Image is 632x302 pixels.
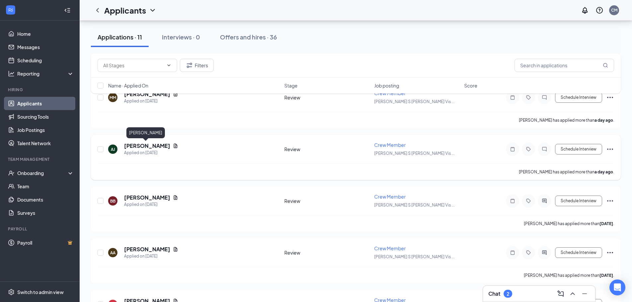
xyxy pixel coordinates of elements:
[284,146,370,152] div: Review
[524,221,614,226] p: [PERSON_NAME] has applied more than .
[581,6,589,14] svg: Notifications
[185,61,193,69] svg: Filter
[488,290,500,297] h3: Chat
[94,6,102,14] svg: ChevronLeft
[540,147,548,152] svg: ChatInactive
[555,144,602,154] button: Schedule Interview
[284,82,298,89] span: Stage
[173,195,178,200] svg: Document
[374,142,406,148] span: Crew Member
[110,198,115,204] div: BB
[567,288,578,299] button: ChevronUp
[124,150,178,156] div: Applied on [DATE]
[374,82,399,89] span: Job posting
[103,62,164,69] input: All Stages
[17,180,74,193] a: Team
[557,290,565,298] svg: ComposeMessage
[609,279,625,295] div: Open Intercom Messenger
[108,82,148,89] span: Name · Applied On
[374,194,406,200] span: Crew Member
[149,6,157,14] svg: ChevronDown
[17,193,74,206] a: Documents
[507,291,509,297] div: 2
[540,250,548,255] svg: ActiveChat
[17,40,74,54] a: Messages
[599,273,613,278] b: [DATE]
[162,33,200,41] div: Interviews · 0
[17,123,74,137] a: Job Postings
[515,59,614,72] input: Search in applications
[124,253,178,260] div: Applied on [DATE]
[509,147,517,152] svg: Note
[579,288,590,299] button: Minimize
[220,33,277,41] div: Offers and hires · 36
[540,198,548,204] svg: ActiveChat
[17,170,68,176] div: Onboarding
[17,206,74,219] a: Surveys
[180,59,214,72] button: Filter Filters
[555,288,566,299] button: ComposeMessage
[8,226,73,232] div: Payroll
[599,221,613,226] b: [DATE]
[17,27,74,40] a: Home
[374,203,455,208] span: [PERSON_NAME] S [PERSON_NAME] Vis ...
[374,245,406,251] span: Crew Member
[124,246,170,253] h5: [PERSON_NAME]
[8,70,15,77] svg: Analysis
[7,7,14,13] svg: WorkstreamLogo
[98,33,142,41] div: Applications · 11
[603,63,608,68] svg: MagnifyingGlass
[166,63,172,68] svg: ChevronDown
[126,127,165,138] div: [PERSON_NAME]
[17,236,74,249] a: PayrollCrown
[525,198,532,204] svg: Tag
[17,54,74,67] a: Scheduling
[509,250,517,255] svg: Note
[64,7,71,14] svg: Collapse
[581,290,589,298] svg: Minimize
[464,82,477,89] span: Score
[525,250,532,255] svg: Tag
[595,169,613,174] b: a day ago
[104,5,146,16] h1: Applicants
[555,247,602,258] button: Schedule Interview
[611,7,617,13] div: CM
[606,249,614,257] svg: Ellipses
[596,6,603,14] svg: QuestionInfo
[8,170,15,176] svg: UserCheck
[519,169,614,175] p: [PERSON_NAME] has applied more than .
[17,289,64,295] div: Switch to admin view
[8,289,15,295] svg: Settings
[17,97,74,110] a: Applicants
[111,147,115,152] div: AJ
[8,87,73,92] div: Hiring
[17,70,74,77] div: Reporting
[569,290,577,298] svg: ChevronUp
[595,118,613,123] b: a day ago
[17,137,74,150] a: Talent Network
[110,250,115,256] div: AA
[525,147,532,152] svg: Tag
[284,198,370,204] div: Review
[284,249,370,256] div: Review
[374,151,455,156] span: [PERSON_NAME] S [PERSON_NAME] Vis ...
[173,247,178,252] svg: Document
[374,254,455,259] span: [PERSON_NAME] S [PERSON_NAME] Vis ...
[124,201,178,208] div: Applied on [DATE]
[606,145,614,153] svg: Ellipses
[374,99,455,104] span: [PERSON_NAME] S [PERSON_NAME] Vis ...
[173,143,178,149] svg: Document
[606,197,614,205] svg: Ellipses
[555,196,602,206] button: Schedule Interview
[124,98,178,104] div: Applied on [DATE]
[17,110,74,123] a: Sourcing Tools
[509,198,517,204] svg: Note
[519,117,614,123] p: [PERSON_NAME] has applied more than .
[8,156,73,162] div: Team Management
[124,142,170,150] h5: [PERSON_NAME]
[524,272,614,278] p: [PERSON_NAME] has applied more than .
[124,194,170,201] h5: [PERSON_NAME]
